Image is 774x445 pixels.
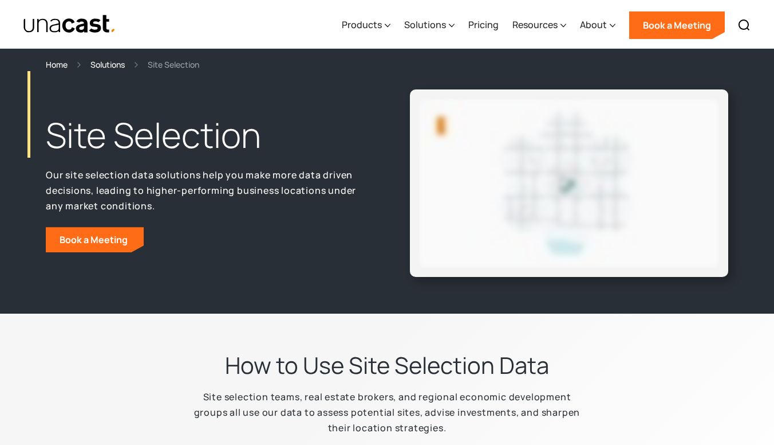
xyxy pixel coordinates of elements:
a: Book a Meeting [629,11,725,39]
div: Site Selection [148,58,199,71]
div: About [580,2,615,49]
a: Home [46,58,68,71]
a: Pricing [468,2,499,49]
p: Site selection teams, real estate brokers, and regional economic development groups all use our d... [185,389,589,435]
div: About [580,18,607,32]
h1: Site Selection [46,112,364,158]
p: Our site selection data solutions help you make more data driven decisions, leading to higher-per... [46,167,364,213]
div: Resources [512,18,558,32]
div: Solutions [404,18,446,32]
div: Resources [512,2,566,49]
div: Solutions [404,2,455,49]
div: Products [342,2,390,49]
a: Solutions [90,58,125,71]
a: home [23,14,116,34]
h2: How to Use Site Selection Data [225,350,549,380]
img: Search icon [737,18,751,32]
a: Book a Meeting [46,227,144,252]
img: Unacast text logo [23,14,116,34]
div: Products [342,18,382,32]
